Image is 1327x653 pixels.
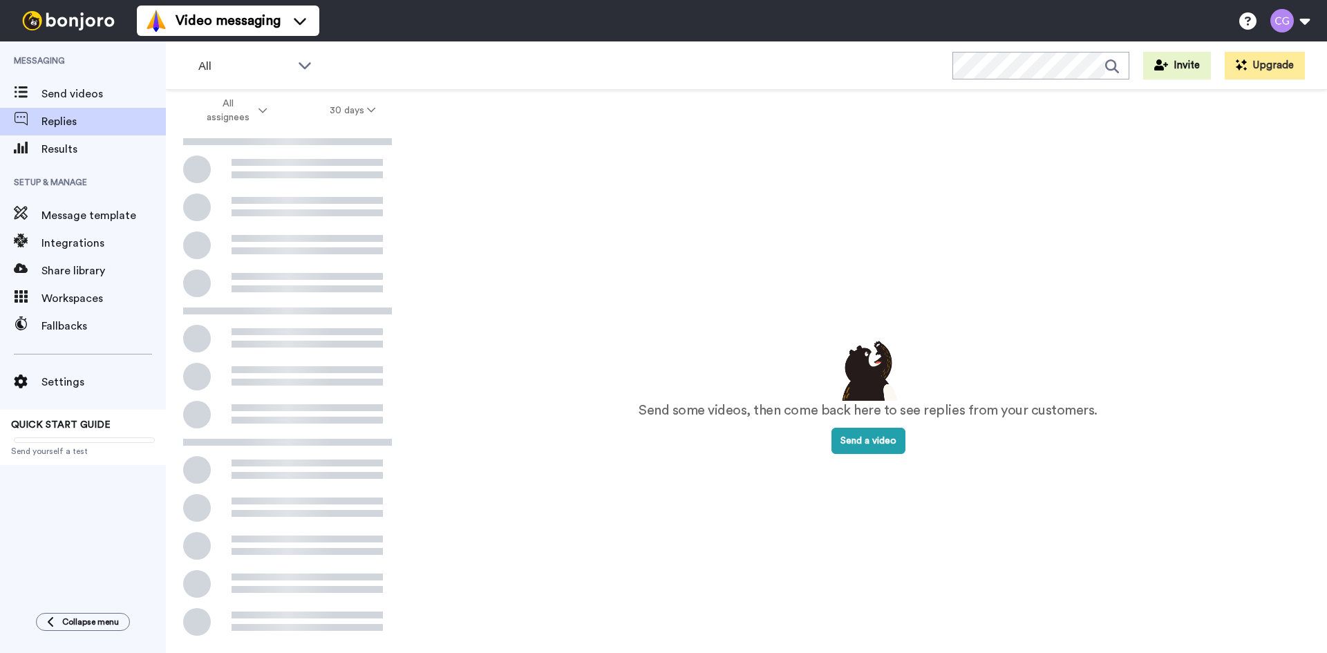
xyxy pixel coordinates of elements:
button: Send a video [831,428,905,454]
img: results-emptystates.png [834,337,903,401]
p: Send some videos, then come back here to see replies from your customers. [639,401,1098,421]
span: Integrations [41,235,166,252]
span: Fallbacks [41,318,166,334]
button: Upgrade [1225,52,1305,79]
button: Invite [1143,52,1211,79]
button: Collapse menu [36,613,130,631]
span: Message template [41,207,166,224]
span: Results [41,141,166,158]
img: bj-logo-header-white.svg [17,11,120,30]
a: Send a video [831,436,905,446]
span: Collapse menu [62,616,119,627]
span: All [198,58,291,75]
span: Send videos [41,86,166,102]
button: All assignees [169,91,299,130]
span: Workspaces [41,290,166,307]
span: Settings [41,374,166,390]
button: 30 days [299,98,407,123]
span: All assignees [200,97,256,124]
span: Video messaging [176,11,281,30]
span: QUICK START GUIDE [11,420,111,430]
span: Share library [41,263,166,279]
span: Send yourself a test [11,446,155,457]
span: Replies [41,113,166,130]
img: vm-color.svg [145,10,167,32]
